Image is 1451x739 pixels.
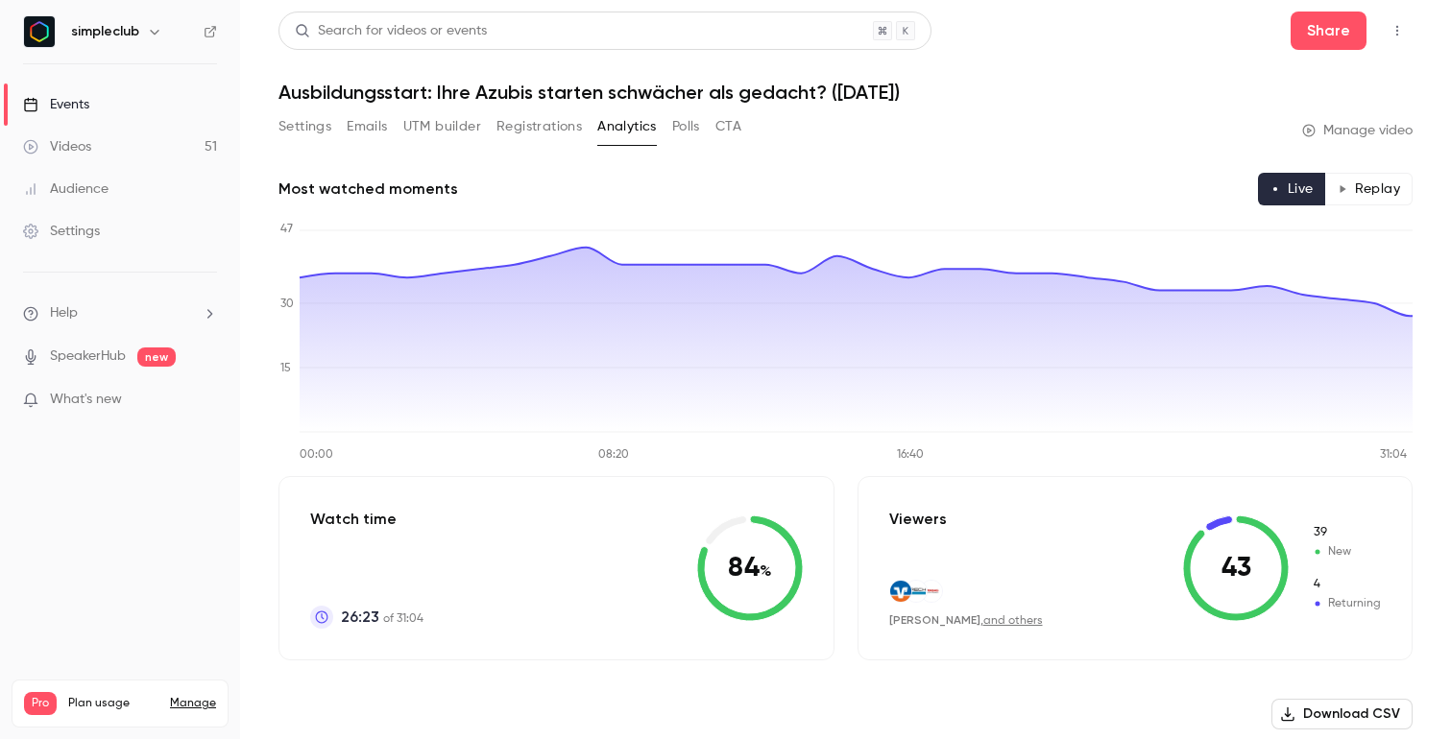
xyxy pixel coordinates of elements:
[278,178,458,201] h2: Most watched moments
[71,22,139,41] h6: simpleclub
[889,508,947,531] p: Viewers
[295,21,487,41] div: Search for videos or events
[137,347,176,367] span: new
[1312,576,1381,593] span: Returning
[1312,595,1381,612] span: Returning
[1325,173,1413,205] button: Replay
[890,581,911,602] img: volksbank-rottweil.de
[23,222,100,241] div: Settings
[300,449,333,461] tspan: 00:00
[1380,449,1407,461] tspan: 31:04
[598,449,629,461] tspan: 08:20
[280,298,294,310] tspan: 30
[1312,524,1381,541] span: New
[1312,543,1381,560] span: New
[1291,12,1366,50] button: Share
[897,449,924,461] tspan: 16:40
[50,390,122,410] span: What's new
[50,303,78,323] span: Help
[280,224,293,235] tspan: 47
[170,696,216,711] a: Manage
[310,508,423,531] p: Watch time
[341,606,379,629] span: 26:23
[347,111,387,142] button: Emails
[341,606,423,629] p: of 31:04
[496,111,582,142] button: Registrations
[280,363,291,374] tspan: 15
[23,179,109,199] div: Audience
[68,696,158,711] span: Plan usage
[597,111,657,142] button: Analytics
[23,137,91,156] div: Videos
[715,111,741,142] button: CTA
[403,111,481,142] button: UTM builder
[672,111,700,142] button: Polls
[921,581,942,602] img: strabag.com
[278,81,1413,104] h1: Ausbildungsstart: Ihre Azubis starten schwächer als gedacht? ([DATE])
[50,346,126,367] a: SpeakerHub
[24,16,55,47] img: simpleclub
[1302,121,1413,140] a: Manage video
[906,581,927,602] img: frech.com
[1258,173,1326,205] button: Live
[889,613,980,627] span: [PERSON_NAME]
[23,303,217,323] li: help-dropdown-opener
[983,615,1043,627] a: and others
[1271,699,1413,729] button: Download CSV
[23,95,89,114] div: Events
[278,111,331,142] button: Settings
[24,692,57,715] span: Pro
[194,392,217,409] iframe: Noticeable Trigger
[889,612,1043,629] div: ,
